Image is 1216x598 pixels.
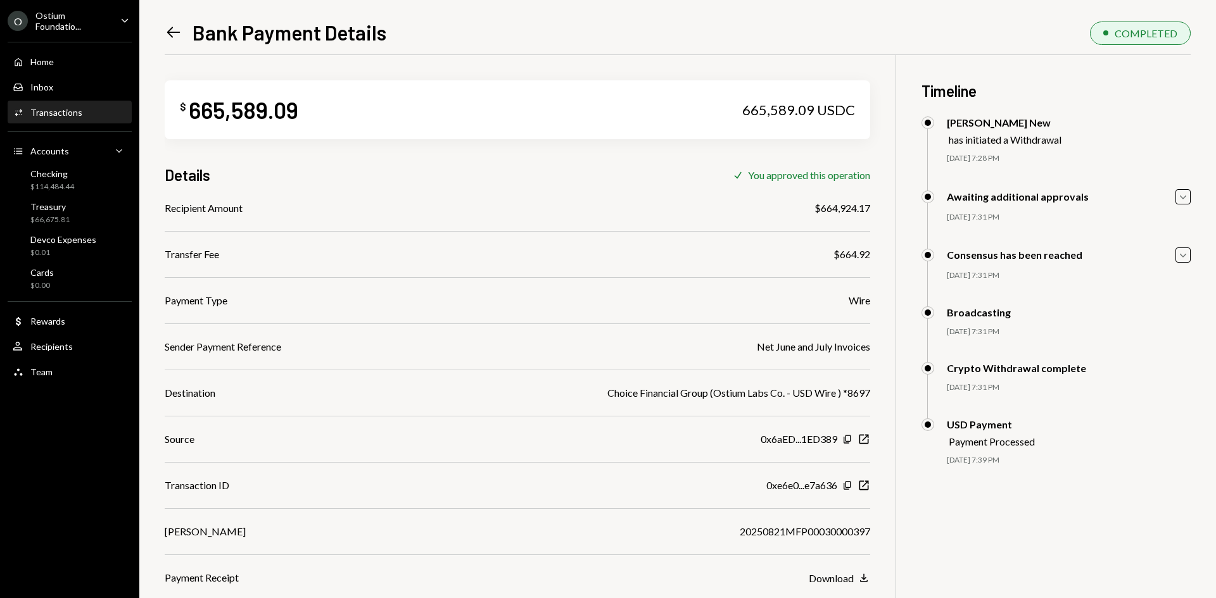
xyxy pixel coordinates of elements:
div: Awaiting additional approvals [947,190,1089,202]
h1: Bank Payment Details [193,20,386,45]
div: Crypto Withdrawal complete [947,362,1086,374]
div: Recipient Amount [165,201,243,216]
div: $ [180,101,186,113]
div: Home [30,56,54,67]
div: O [8,11,28,31]
div: 20250821MFP00030000397 [740,524,870,539]
div: Transactions [30,107,82,118]
h3: Details [165,165,210,185]
div: $664.92 [833,247,870,262]
div: Choice Financial Group (Ostium Labs Co. - USD Wire ) *8697 [607,385,870,401]
div: $0.01 [30,247,96,258]
a: Checking$114,484.44 [8,165,132,195]
div: Accounts [30,146,69,156]
div: Team [30,366,53,377]
a: Recipients [8,335,132,358]
button: Download [809,571,870,585]
a: Accounts [8,139,132,162]
a: Treasury$66,675.81 [8,197,132,228]
div: Checking [30,168,74,179]
div: Devco Expenses [30,234,96,245]
div: Source [165,432,194,447]
div: [PERSON_NAME] [165,524,246,539]
div: [DATE] 7:31 PM [947,382,1191,393]
div: COMPLETED [1115,27,1177,39]
div: Payment Type [165,293,227,308]
div: Sender Payment Reference [165,339,281,354]
div: [DATE] 7:39 PM [947,455,1191,466]
div: You approved this operation [748,169,870,181]
div: Recipients [30,341,73,352]
div: 0x6aED...1ED389 [761,432,837,447]
div: Wire [849,293,870,308]
div: Cards [30,267,54,278]
div: USD Payment [947,418,1035,430]
div: 665,589.09 [189,96,298,124]
div: has initiated a Withdrawal [949,134,1061,146]
div: [DATE] 7:28 PM [947,153,1191,164]
div: Inbox [30,82,53,92]
div: $664,924.17 [814,201,870,216]
div: Transfer Fee [165,247,219,262]
div: Payment Receipt [165,570,239,585]
div: Ostium Foundatio... [35,10,110,32]
div: Payment Processed [949,435,1035,447]
div: $114,484.44 [30,182,74,192]
div: [DATE] 7:31 PM [947,327,1191,337]
div: [PERSON_NAME] New [947,116,1061,128]
div: $0.00 [30,280,54,291]
div: $66,675.81 [30,215,70,225]
div: [DATE] 7:31 PM [947,270,1191,281]
div: [DATE] 7:31 PM [947,212,1191,223]
a: Transactions [8,101,132,123]
a: Rewards [8,309,132,332]
a: Team [8,360,132,383]
a: Inbox [8,75,132,98]
div: Treasury [30,201,70,212]
a: Devco Expenses$0.01 [8,230,132,261]
a: Cards$0.00 [8,263,132,294]
div: Transaction ID [165,478,229,493]
div: Download [809,572,854,584]
div: Broadcasting [947,306,1011,318]
div: Rewards [30,316,65,327]
div: 665,589.09 USDC [742,101,855,119]
div: Net June and July Invoices [757,339,870,354]
div: Consensus has been reached [947,249,1082,261]
a: Home [8,50,132,73]
h3: Timeline [921,80,1191,101]
div: Destination [165,385,215,401]
div: 0xe6e0...e7a636 [766,478,837,493]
